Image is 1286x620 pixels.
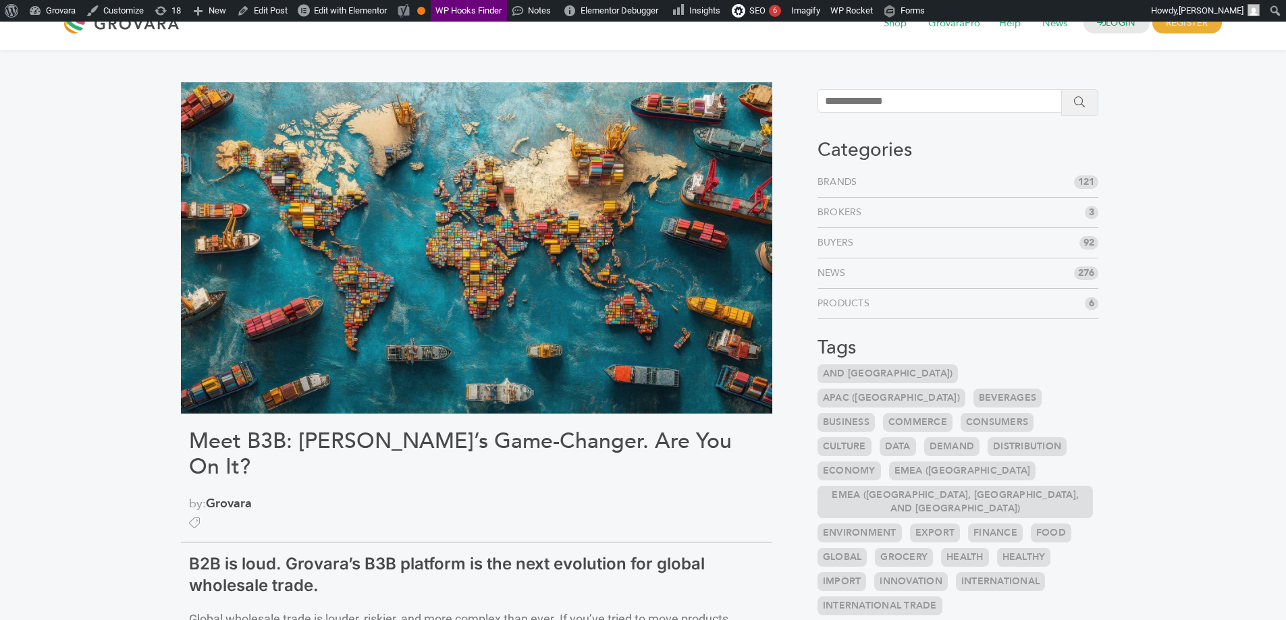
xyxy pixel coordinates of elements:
span: 6 [1085,297,1098,310]
a: Economy [818,461,881,480]
span: Insights [689,5,720,16]
a: International Trade [818,596,942,615]
div: OK [417,7,425,15]
a: International [956,572,1045,591]
a: Consumers [961,413,1034,432]
a: Brokers [818,206,867,219]
span: 276 [1074,266,1098,280]
a: Culture [818,437,872,456]
span: 92 [1079,236,1098,250]
a: and [GEOGRAPHIC_DATA]) [818,364,959,383]
a: Commerce [883,413,953,432]
a: Demand [924,437,980,456]
span: 121 [1074,175,1098,189]
a: Buyers [818,236,859,250]
a: Import [818,572,867,591]
a: Grocery [875,548,933,567]
a: News [818,266,851,280]
span: GrovaraPro [919,11,990,36]
a: Export [910,524,961,542]
a: Business [818,413,875,432]
h1: Meet B3B: [PERSON_NAME]’s Game-Changer. Are You On It? [189,428,764,480]
div: 6 [769,5,781,17]
a: Help [990,16,1030,31]
a: Innovation [874,572,948,591]
h3: Categories [818,139,1099,162]
a: Beverages [973,389,1042,407]
span: Help [990,11,1030,36]
span: 3 [1085,206,1098,219]
a: Distribution [988,437,1067,456]
a: Grovara [206,495,252,512]
a: Finance [968,524,1023,542]
a: Brands [818,175,863,189]
a: Healthy [997,548,1051,567]
a: APAC ([GEOGRAPHIC_DATA]) [818,389,965,407]
span: by: [189,495,764,513]
a: LOGIN [1083,13,1150,34]
span: News [1033,11,1077,36]
span: REGISTER [1152,13,1222,34]
a: Data [880,437,916,456]
span: Shop [874,11,916,36]
a: Health [941,548,989,567]
a: Global [818,548,867,567]
a: Shop [874,16,916,31]
h3: Tags [818,337,1099,360]
a: Environment [818,524,902,542]
a: GrovaraPro [919,16,990,31]
a: Food [1031,524,1071,542]
a: EMEA ([GEOGRAPHIC_DATA], [GEOGRAPHIC_DATA], and [GEOGRAPHIC_DATA]) [818,486,1094,518]
h2: B2B is loud. Grovara’s B3B platform is the next evolution for global wholesale trade. [189,553,764,596]
a: EMEA ([GEOGRAPHIC_DATA] [889,461,1036,480]
a: News [1033,16,1077,31]
span: SEO [749,5,766,16]
span: Edit with Elementor [314,5,387,16]
a: Products [818,297,875,310]
span: [PERSON_NAME] [1179,5,1243,16]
